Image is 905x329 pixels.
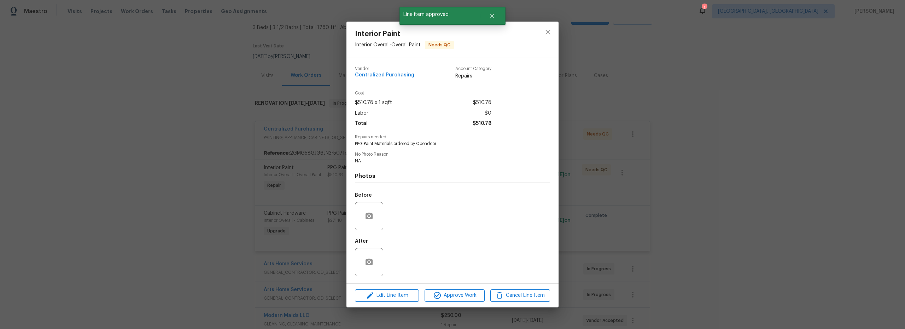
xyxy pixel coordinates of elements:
span: PPG Paint Materials ordered by Opendoor [355,141,531,147]
span: $0 [485,108,491,119]
span: Total [355,119,368,129]
span: Approve Work [427,291,482,300]
button: Edit Line Item [355,289,419,302]
span: Repairs [455,73,491,80]
button: Approve Work [425,289,484,302]
span: Interior Paint [355,30,454,38]
span: Cost [355,91,491,96]
span: Centralized Purchasing [355,73,414,78]
span: Edit Line Item [357,291,417,300]
span: Vendor [355,67,414,71]
span: Labor [355,108,368,119]
button: Cancel Line Item [490,289,550,302]
span: $510.78 [473,119,491,129]
span: Needs QC [426,41,453,48]
span: No Photo Reason [355,152,550,157]
span: $510.78 [473,98,491,108]
button: Close [480,9,504,23]
span: $510.78 x 1 sqft [355,98,392,108]
h5: Before [355,193,372,198]
span: Cancel Line Item [492,291,548,300]
button: close [539,24,556,41]
h5: After [355,239,368,244]
div: 1 [702,4,707,11]
span: Interior Overall - Overall Paint [355,42,421,47]
h4: Photos [355,173,550,180]
span: NA [355,158,531,164]
span: Repairs needed [355,135,550,139]
span: Account Category [455,67,491,71]
span: Line item approved [399,7,480,22]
